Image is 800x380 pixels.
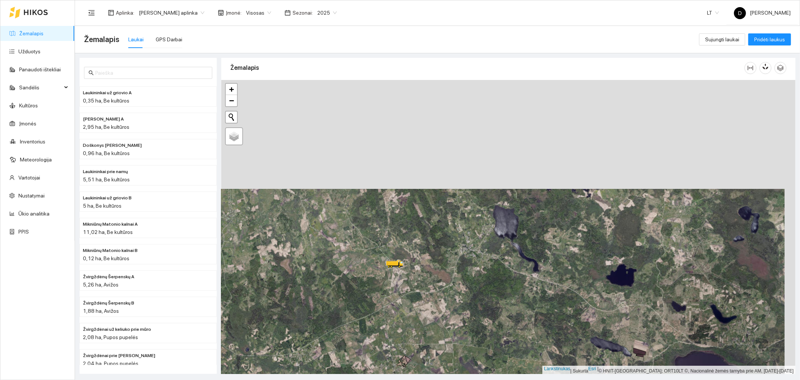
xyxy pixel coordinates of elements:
[83,247,138,254] span: Mikniūnų Matonio kalnai B
[83,116,124,122] font: [PERSON_NAME] A
[83,90,132,95] font: Laukininkai už griovio A
[19,66,61,72] a: Panaudoti ištekliai
[699,33,745,45] button: Sujungti laukai
[156,36,182,42] font: GPS Darbai
[83,229,133,235] font: 11,02 ha, Be kultūros
[83,222,138,227] font: Mikniūnų Matonio kalnai A
[83,221,138,228] span: Mikniūnų Matonio kalnai A
[116,10,133,16] font: Aplinka
[83,274,134,279] font: Žvirgždėnų Šerpenskų A
[83,255,129,261] font: 0,12 ha, Be kultūros
[226,112,237,123] button: Pradėti naują paiešką
[750,10,791,16] font: [PERSON_NAME]
[133,10,134,16] font: :
[699,36,745,42] a: Sujungti laukai
[20,139,45,145] a: Inventorius
[18,193,45,199] a: Nustatymai
[83,169,128,174] font: Laukininkai prie namų
[83,124,129,130] font: 2,95 ha, Be kultūros
[95,69,208,77] input: Paieška
[18,229,29,235] a: PPIS
[218,10,224,16] span: parduotuvė
[18,211,50,217] a: Ūkio analitika
[226,128,242,145] a: Sluoksniai
[544,366,570,371] a: Lankstinukas
[19,103,38,109] a: Kultūros
[83,89,132,97] span: Laukininkai už griovio A
[599,368,794,374] font: © HNIT-[GEOGRAPHIC_DATA]; ORT10LT ©, Nacionalinė žemės tarnyba prie AM, [DATE]-[DATE]
[246,7,271,18] span: Visosas
[745,65,756,71] span: stulpelio plotis
[83,116,124,123] span: Doškonys Sabonienė A
[108,10,114,16] span: išdėstymas
[83,353,155,358] font: Žvirgždėnai prie [PERSON_NAME]
[84,5,99,20] button: meniu sulankstymas
[229,84,234,94] font: +
[246,10,264,16] font: Visosas
[83,273,134,280] span: Žvirgždėnų Šerpenskų A
[707,7,719,18] span: LT
[83,98,129,104] font: 0,35 ha, Be kultūros
[139,7,204,18] span: Donato Klimkevičiaus aplinka
[128,36,144,42] font: Laukai
[88,9,95,16] span: meniu sulankstymas
[705,36,739,42] font: Sujungti laukai
[84,33,119,45] span: Žemalapis
[20,157,52,163] a: Meteorologija
[83,203,122,209] font: 5 ha, Be kultūros
[83,143,142,148] font: Doškonys [PERSON_NAME]
[226,10,240,16] font: Įmonė
[312,10,313,16] font: :
[317,7,337,18] span: 2025
[83,176,130,182] font: 5,51 ha, Be kultūros
[89,70,94,75] span: paieška
[738,10,742,16] font: D
[19,121,36,127] a: Įmonės
[226,84,237,95] a: Priartinti
[83,168,128,175] span: Laukininkai prie namų
[18,48,41,54] a: Užduotys
[570,368,588,374] font: | Sukurta
[83,308,119,314] font: 1,88 ha, Avižos
[83,352,155,359] span: Žvirgždėnai prie mūro Močiutės
[83,195,132,201] font: Laukininkai už griovio B
[18,175,40,181] a: Vartotojai
[83,327,151,332] font: Žvirgždėnai už keliuko prie mūro
[744,62,756,74] button: stulpelio plotis
[748,33,791,45] button: Pridėti laukus
[293,10,312,16] font: Sezonai
[83,334,138,340] font: 2,08 ha, Pupos pupelės
[226,95,237,106] a: Atitolinti
[83,150,130,156] font: 0,96 ha, Be kultūros
[754,36,785,42] font: Pridėti laukus
[285,10,291,16] span: kalendorius
[597,366,599,371] font: |
[19,84,39,90] font: Sandėlis
[19,30,44,36] a: Žemalapis
[83,300,134,307] span: Žvirgždėnų Šerpenskų B
[83,326,151,333] span: Žvirgždėnai už keliuko prie mūro
[83,282,119,288] font: 5,26 ha, Avižos
[707,10,712,16] font: LT
[588,366,596,371] a: Esri
[83,360,138,366] font: 2,04 ha, Pupos pupelės
[240,10,242,16] font: :
[83,248,138,253] font: Mikniūnų Matonio kalnai B
[230,64,259,71] font: Žemalapis
[748,36,791,42] a: Pridėti laukus
[83,300,134,306] font: Žvirgždėnų Šerpenskų B
[83,195,132,202] span: Laukininkai už griovio B
[84,35,119,44] font: Žemalapis
[229,96,234,105] font: −
[83,142,142,149] span: Doškonys Sabonienė B.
